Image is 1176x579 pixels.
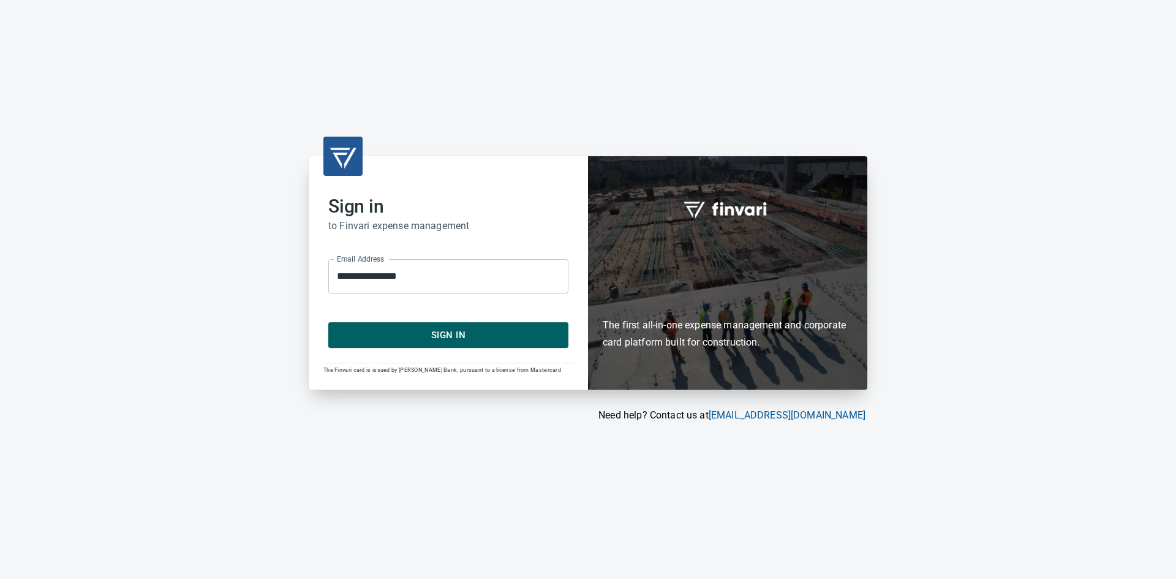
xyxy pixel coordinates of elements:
a: [EMAIL_ADDRESS][DOMAIN_NAME] [709,409,865,421]
h6: The first all-in-one expense management and corporate card platform built for construction. [603,246,853,352]
span: The Finvari card is issued by [PERSON_NAME] Bank, pursuant to a license from Mastercard [323,367,561,373]
h2: Sign in [328,195,568,218]
div: Finvari [588,156,867,390]
h6: to Finvari expense management [328,218,568,235]
img: fullword_logo_white.png [682,195,774,223]
p: Need help? Contact us at [309,408,865,423]
img: transparent_logo.png [328,142,358,171]
span: Sign In [342,327,555,343]
button: Sign In [328,322,568,348]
